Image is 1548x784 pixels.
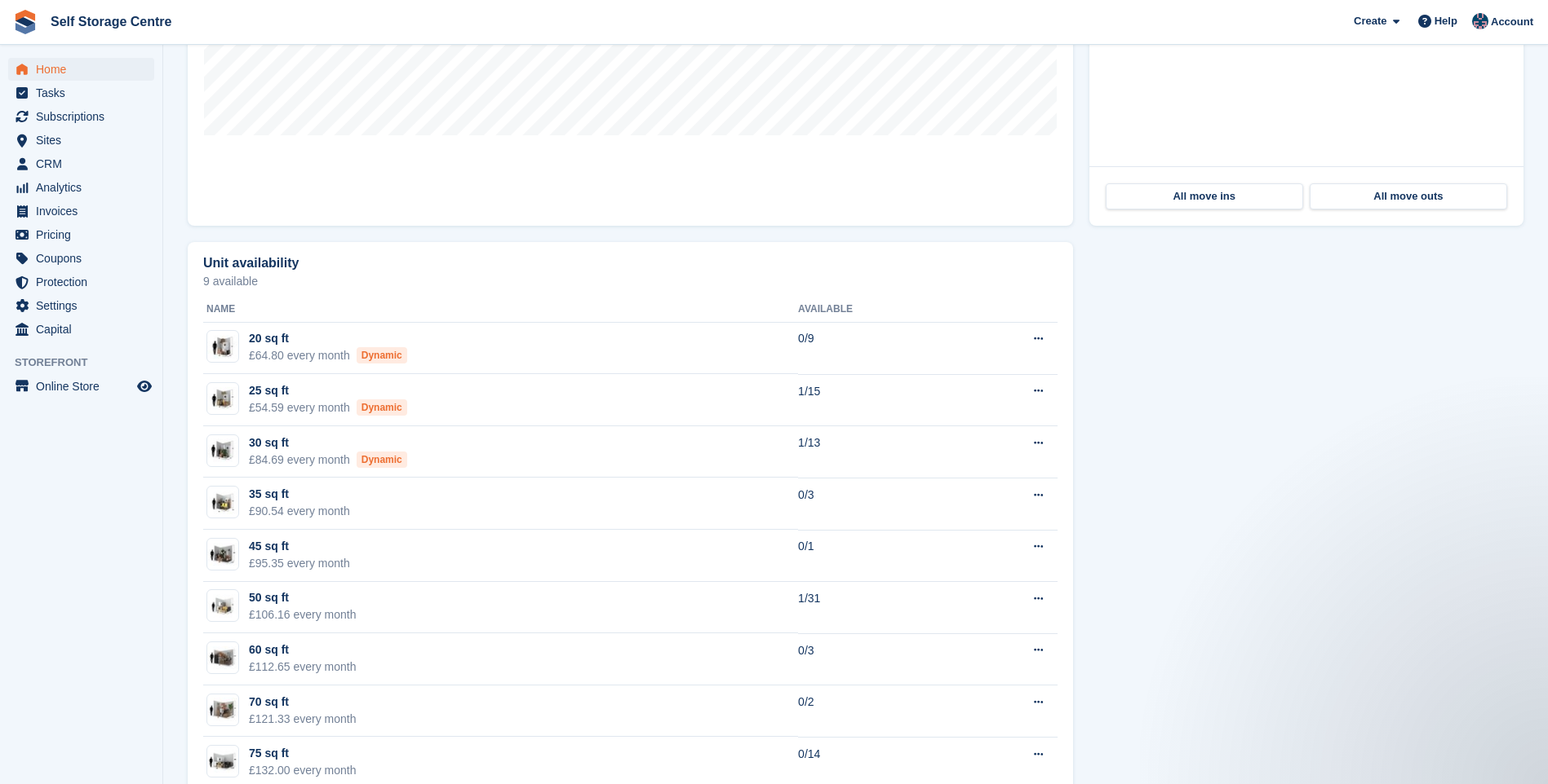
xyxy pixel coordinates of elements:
span: Help [1435,13,1457,29]
div: 60 sq ft [249,641,357,658]
td: 0/2 [798,685,957,738]
span: Account [1491,14,1533,30]
a: menu [8,375,154,398]
div: 50 sq ft [249,589,357,606]
img: 40-sqft-unit%20(5).jpg [207,543,238,566]
span: Pricing [36,223,134,246]
h2: Unit availability [203,256,299,271]
span: Subscriptions [36,105,134,128]
a: menu [8,176,154,199]
div: Dynamic [357,347,407,363]
img: 60-sqft-unit%20(5).jpg [207,646,238,670]
img: 50.jpg [207,594,238,618]
div: £84.69 every month [249,451,407,469]
a: menu [8,223,154,246]
td: 1/31 [798,582,957,634]
a: menu [8,105,154,128]
span: Protection [36,271,134,293]
td: 0/1 [798,530,957,582]
div: Dynamic [357,451,407,468]
th: Name [203,297,798,323]
img: stora-icon-8386f47178a22dfd0bd8f6a31ec36ba5ce8667c1dd55bd0f319d3a0aa187defe.svg [13,10,38,34]
div: 25 sq ft [249,382,407,399]
td: 0/3 [798,633,957,685]
span: Analytics [36,176,134,199]
div: 30 sq ft [249,434,407,451]
div: 70 sq ft [249,694,357,711]
span: CRM [36,152,134,175]
div: 35 sq ft [249,486,350,503]
td: 0/9 [798,322,957,374]
td: 1/15 [798,374,957,426]
img: Clair Cole [1472,13,1488,29]
img: 25.jpg [207,387,238,411]
span: Storefront [15,355,162,371]
div: £132.00 every month [249,762,357,779]
a: menu [8,81,154,104]
a: Preview store [135,377,154,396]
span: Tasks [36,81,134,104]
span: Settings [36,294,134,317]
div: 45 sq ft [249,538,350,555]
div: £112.65 every month [249,658,357,676]
span: Sites [36,129,134,152]
a: menu [8,318,154,341]
a: All move outs [1310,183,1507,209]
span: Invoices [36,200,134,222]
img: 35-sqft-unit%20(4).jpg [207,491,238,514]
a: menu [8,294,154,317]
img: 20-sqft-unit%20(5).jpg [207,335,238,359]
span: Home [36,58,134,81]
a: menu [8,200,154,222]
p: 9 available [203,275,1058,287]
div: £64.80 every month [249,347,407,364]
a: Self Storage Centre [44,8,178,35]
span: Coupons [36,247,134,270]
div: £95.35 every month [249,555,350,572]
span: Online Store [36,375,134,398]
img: 70sqft.jpg [207,698,238,721]
a: menu [8,58,154,81]
div: 20 sq ft [249,330,407,347]
div: £54.59 every month [249,399,407,416]
a: All move ins [1106,183,1303,209]
a: menu [8,152,154,175]
a: menu [8,247,154,270]
a: menu [8,129,154,152]
div: £121.33 every month [249,711,357,728]
img: 75.jpg [207,750,238,773]
div: 75 sq ft [249,745,357,762]
span: Capital [36,318,134,341]
div: Dynamic [357,399,407,416]
div: £106.16 every month [249,606,357,623]
span: Create [1354,13,1386,29]
td: 0/3 [798,478,957,530]
div: £90.54 every month [249,503,350,520]
th: Available [798,297,957,323]
img: 30-sqft-unit%20(1).jpg [207,438,238,462]
a: menu [8,271,154,293]
td: 1/13 [798,426,957,478]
